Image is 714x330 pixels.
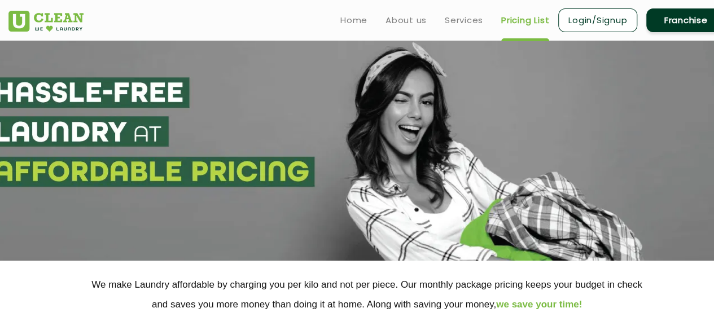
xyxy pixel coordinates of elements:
a: Login/Signup [558,8,637,32]
a: Home [340,14,367,27]
span: we save your time! [496,299,582,310]
a: Services [445,14,483,27]
a: About us [386,14,427,27]
img: UClean Laundry and Dry Cleaning [8,11,84,32]
a: Pricing List [501,14,549,27]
